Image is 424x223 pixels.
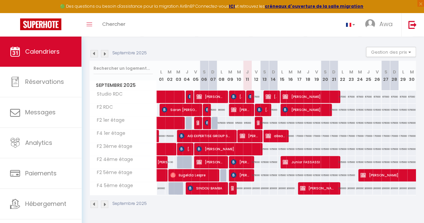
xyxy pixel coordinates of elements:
span: F2 3ème étage [91,143,134,150]
div: 200000 [252,182,260,194]
th: 21 [329,61,338,91]
div: 170000 [399,130,407,142]
abbr: D [272,69,275,75]
span: Awa [379,20,393,28]
div: 105000 [399,143,407,155]
div: 105000 [381,156,390,168]
a: créneaux d'ouverture de la salle migration [265,3,363,9]
div: 200000 [269,182,278,194]
div: 170000 [295,130,304,142]
span: Hébergement [25,200,66,208]
div: 105000 [347,104,356,116]
div: 105000 [304,143,312,155]
div: 105000 [373,117,381,129]
button: Ouvrir le widget de chat LiveChat [5,3,25,23]
abbr: M [297,69,301,75]
th: 01 [157,61,166,91]
img: logout [408,20,417,29]
span: Calendriers [25,47,60,56]
span: F2 1er étage [91,117,126,124]
th: 30 [407,61,416,91]
span: [PERSON_NAME] [265,90,277,103]
th: 27 [381,61,390,91]
div: 105000 [347,156,356,168]
span: Abdourahim Ba [188,90,190,103]
div: 105000 [338,143,347,155]
p: Septembre 2025 [112,50,147,56]
th: 28 [390,61,399,91]
div: 105000 [312,117,321,129]
div: 200000 [390,182,399,194]
span: Chercher [102,20,125,27]
input: Rechercher un logement... [94,62,153,74]
div: 170000 [390,130,399,142]
abbr: J [367,69,370,75]
span: [PERSON_NAME] [158,152,173,165]
div: 105000 [355,117,364,129]
th: 24 [355,61,364,91]
div: 95000 [226,117,235,129]
abbr: M [358,69,362,75]
span: AID EXPERTISE GROUP SARL [179,129,232,142]
div: 170000 [329,130,338,142]
div: 200000 [381,182,390,194]
div: 105000 [399,117,407,129]
th: 12 [252,61,260,91]
div: 105000 [364,104,373,116]
abbr: M [228,69,232,75]
abbr: D [332,69,336,75]
abbr: J [246,69,249,75]
th: 20 [321,61,329,91]
div: 105000 [269,143,278,155]
th: 09 [226,61,235,91]
abbr: S [263,69,266,75]
iframe: Chat [396,193,419,218]
th: 08 [217,61,226,91]
div: 105000 [364,156,373,168]
div: 105000 [269,156,278,168]
span: [PERSON_NAME] [240,129,259,142]
abbr: L [221,69,223,75]
img: ... [365,19,375,29]
div: 200000 [157,182,166,194]
div: 200000 [235,182,243,194]
div: 105000 [286,143,295,155]
span: SINDOU BAMBA [188,182,224,194]
div: 105000 [347,117,356,129]
th: 19 [312,61,321,91]
th: 25 [364,61,373,91]
div: 105000 [269,117,278,129]
div: 170000 [364,130,373,142]
span: [PERSON_NAME] [196,156,224,168]
div: 105000 [338,117,347,129]
abbr: S [324,69,327,75]
div: 105000 [295,169,304,181]
span: Eugelda Lespre [170,169,215,181]
div: 95000 [235,117,243,129]
span: F2 5ème étage [91,169,134,176]
abbr: M [168,69,172,75]
div: 67000 [355,91,364,103]
div: 95000 [208,104,217,116]
div: 67000 [252,91,260,103]
div: 105000 [260,169,269,181]
div: 105000 [312,169,321,181]
abbr: L [402,69,404,75]
div: 105000 [407,104,416,116]
strong: ICI [229,3,235,9]
div: 105000 [373,104,381,116]
div: 200000 [243,182,252,194]
span: F2 RDC [91,104,116,111]
abbr: L [160,69,162,75]
div: 105000 [278,169,286,181]
th: 02 [165,61,174,91]
span: Studio RDC [91,91,124,98]
div: 105000 [347,143,356,155]
span: F2 4ème étage [91,156,135,163]
span: [PERSON_NAME] [196,116,199,129]
div: 170000 [286,130,295,142]
span: [PERSON_NAME] [231,169,250,181]
span: [PERSON_NAME] [205,103,207,116]
div: 105000 [304,117,312,129]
